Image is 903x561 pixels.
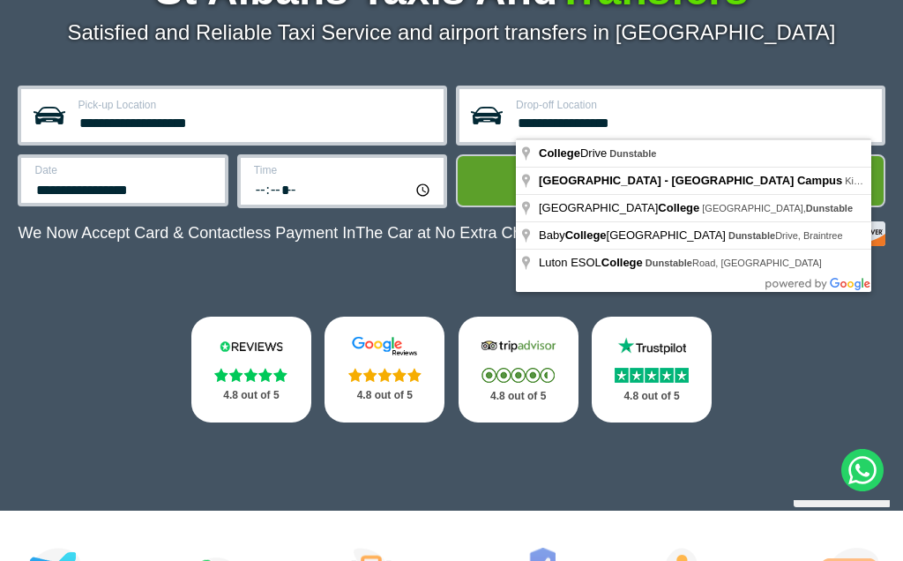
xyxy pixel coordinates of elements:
[254,165,433,176] label: Time
[728,230,775,241] span: Dunstable
[348,368,422,382] img: Stars
[211,385,292,407] p: 4.8 out of 5
[646,258,692,268] span: Dunstable
[615,368,689,383] img: Stars
[325,317,444,423] a: Google Stars 4.8 out of 5
[787,500,890,548] iframe: chat widget
[344,336,425,356] img: Google
[728,230,843,241] span: Drive, Braintree
[516,100,871,110] label: Drop-off Location
[481,368,555,383] img: Stars
[658,201,699,214] span: College
[611,336,692,356] img: Trustpilot
[539,201,702,214] span: [GEOGRAPHIC_DATA]
[355,224,557,242] span: The Car at No Extra Charge.
[18,224,557,243] p: We Now Accept Card & Contactless Payment In
[539,146,580,160] span: College
[601,256,643,269] span: College
[539,174,842,187] span: [GEOGRAPHIC_DATA] - [GEOGRAPHIC_DATA] Campus
[539,228,728,242] span: Baby [GEOGRAPHIC_DATA]
[478,336,559,356] img: Tripadvisor
[539,256,646,269] span: Luton ESOL
[214,368,287,382] img: Stars
[611,385,692,408] p: 4.8 out of 5
[539,146,609,160] span: Drive
[18,20,884,45] p: Satisfied and Reliable Taxi Service and airport transfers in [GEOGRAPHIC_DATA]
[459,317,578,423] a: Tripadvisor Stars 4.8 out of 5
[609,148,656,159] span: Dunstable
[344,385,425,407] p: 4.8 out of 5
[702,203,853,213] span: [GEOGRAPHIC_DATA],
[478,385,559,408] p: 4.8 out of 5
[592,317,712,423] a: Trustpilot Stars 4.8 out of 5
[78,100,433,110] label: Pick-up Location
[646,258,822,268] span: Road, [GEOGRAPHIC_DATA]
[456,154,884,207] button: Get Quote
[211,336,292,356] img: Reviews.io
[565,228,607,242] span: College
[191,317,311,423] a: Reviews.io Stars 4.8 out of 5
[806,203,853,213] span: Dunstable
[34,165,213,176] label: Date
